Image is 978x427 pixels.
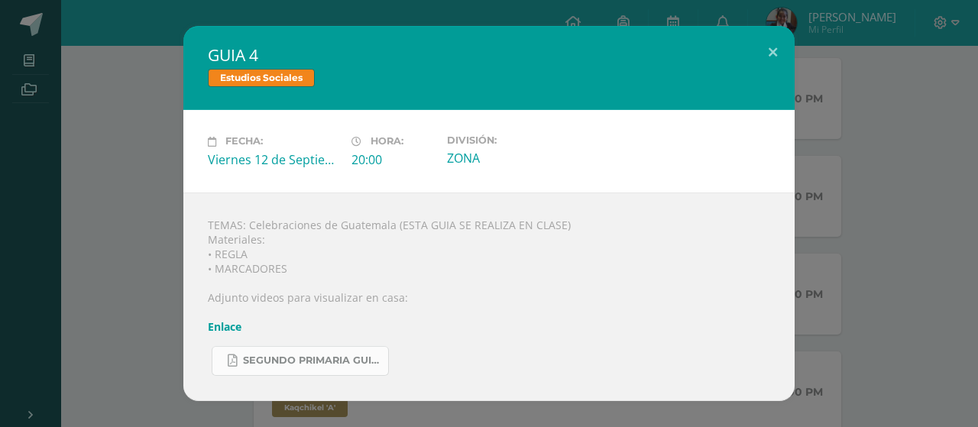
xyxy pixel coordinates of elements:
div: TEMAS: Celebraciones de Guatemala (ESTA GUIA SE REALIZA EN CLASE) Materiales: • REGLA • MARCADORE... [183,192,795,401]
a: SEGUNDO PRIMARIA GUIA CIENCIAS.pdf [212,346,389,376]
label: División: [447,134,578,146]
span: Fecha: [225,136,263,147]
h2: GUIA 4 [208,44,770,66]
span: Estudios Sociales [208,69,315,87]
span: SEGUNDO PRIMARIA GUIA CIENCIAS.pdf [243,354,381,367]
span: Hora: [371,136,403,147]
button: Close (Esc) [751,26,795,78]
a: Enlace [208,319,241,334]
div: ZONA [447,150,578,167]
div: Viernes 12 de Septiembre [208,151,339,168]
div: 20:00 [351,151,435,168]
